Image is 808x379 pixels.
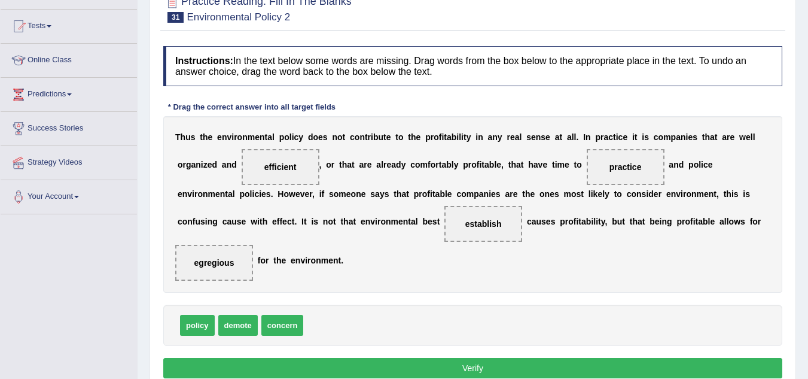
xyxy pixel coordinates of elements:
b: l [574,132,577,142]
b: a [567,132,572,142]
b: h [411,132,416,142]
b: t [464,132,466,142]
b: a [484,160,489,169]
b: l [589,189,591,199]
a: Your Account [1,180,137,210]
b: m [208,189,215,199]
b: l [452,160,454,169]
b: s [644,132,649,142]
b: l [233,189,235,199]
b: i [319,189,322,199]
b: y [298,132,303,142]
b: a [228,189,233,199]
b: i [686,132,688,142]
b: t [508,160,511,169]
b: a [191,160,196,169]
b: e [295,189,300,199]
b: o [415,160,420,169]
b: f [439,132,442,142]
b: p [414,189,419,199]
b: p [474,189,479,199]
b: c [703,160,708,169]
b: t [635,132,638,142]
b: o [471,160,477,169]
b: e [416,132,421,142]
b: c [254,189,259,199]
b: e [510,132,515,142]
b: m [663,132,670,142]
b: o [577,160,582,169]
b: m [339,189,346,199]
b: u [379,132,384,142]
b: , [319,160,322,169]
b: w [739,132,746,142]
b: o [431,160,436,169]
b: e [318,132,323,142]
b: a [391,160,396,169]
b: o [283,189,289,199]
b: w [289,189,295,199]
b: h [528,160,533,169]
b: n [359,132,365,142]
b: e [688,132,693,142]
b: e [178,189,182,199]
b: c [410,160,415,169]
b: b [452,132,457,142]
b: t [521,160,524,169]
b: s [266,189,271,199]
b: o [539,189,545,199]
b: e [542,160,547,169]
b: f [427,189,430,199]
b: e [531,132,536,142]
b: n [636,189,642,199]
b: r [331,160,334,169]
b: u [185,132,191,142]
b: y [466,132,471,142]
b: c [294,132,299,142]
b: H [278,189,283,199]
b: e [623,132,627,142]
b: o [398,132,404,142]
b: a [447,132,452,142]
b: a [555,132,560,142]
b: e [550,189,554,199]
b: s [496,189,501,199]
b: a [479,189,484,199]
b: n [673,160,679,169]
b: e [346,189,351,199]
b: v [538,160,543,169]
b: c [618,132,623,142]
span: practice [609,162,642,172]
b: h [181,132,186,142]
b: , [501,160,504,169]
b: e [208,160,212,169]
b: l [572,132,574,142]
b: i [292,132,294,142]
b: n [196,160,201,169]
span: Drop target [587,149,664,185]
b: b [373,132,379,142]
b: o [571,189,577,199]
a: Success Stories [1,112,137,142]
b: i [231,132,234,142]
b: r [194,189,197,199]
b: o [461,189,466,199]
a: Strategy Videos [1,146,137,176]
b: h [511,160,516,169]
b: a [603,132,608,142]
b: i [642,132,644,142]
b: e [261,189,266,199]
b: e [708,160,713,169]
b: e [447,189,452,199]
b: t [339,160,342,169]
b: r [510,189,513,199]
b: s [370,189,375,199]
b: o [631,189,636,199]
b: t [394,189,397,199]
b: e [305,189,310,199]
b: e [730,132,735,142]
b: y [454,160,459,169]
b: i [616,132,618,142]
b: z [203,160,208,169]
b: a [505,189,510,199]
